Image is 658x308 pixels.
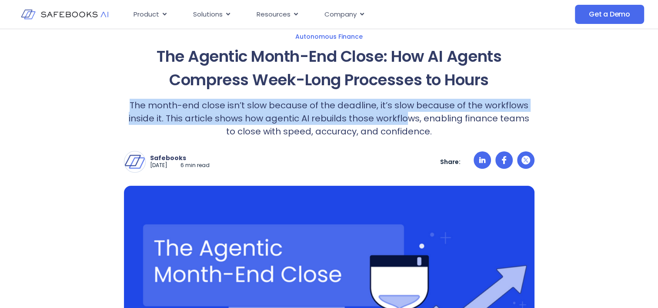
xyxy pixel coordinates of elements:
[180,162,210,169] p: 6 min read
[39,33,620,40] a: Autonomous Finance
[124,45,534,92] h1: The Agentic Month-End Close: How AI Agents Compress Week-Long Processes to Hours
[324,10,357,20] span: Company
[150,154,210,162] p: Safebooks
[440,158,461,166] p: Share:
[193,10,223,20] span: Solutions
[124,99,534,138] p: The month-end close isn’t slow because of the deadline, it’s slow because of the workflows inside...
[150,162,167,169] p: [DATE]
[589,10,630,19] span: Get a Demo
[257,10,291,20] span: Resources
[127,6,501,23] div: Menu Toggle
[575,5,644,24] a: Get a Demo
[127,6,501,23] nav: Menu
[134,10,159,20] span: Product
[124,151,145,172] img: Safebooks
